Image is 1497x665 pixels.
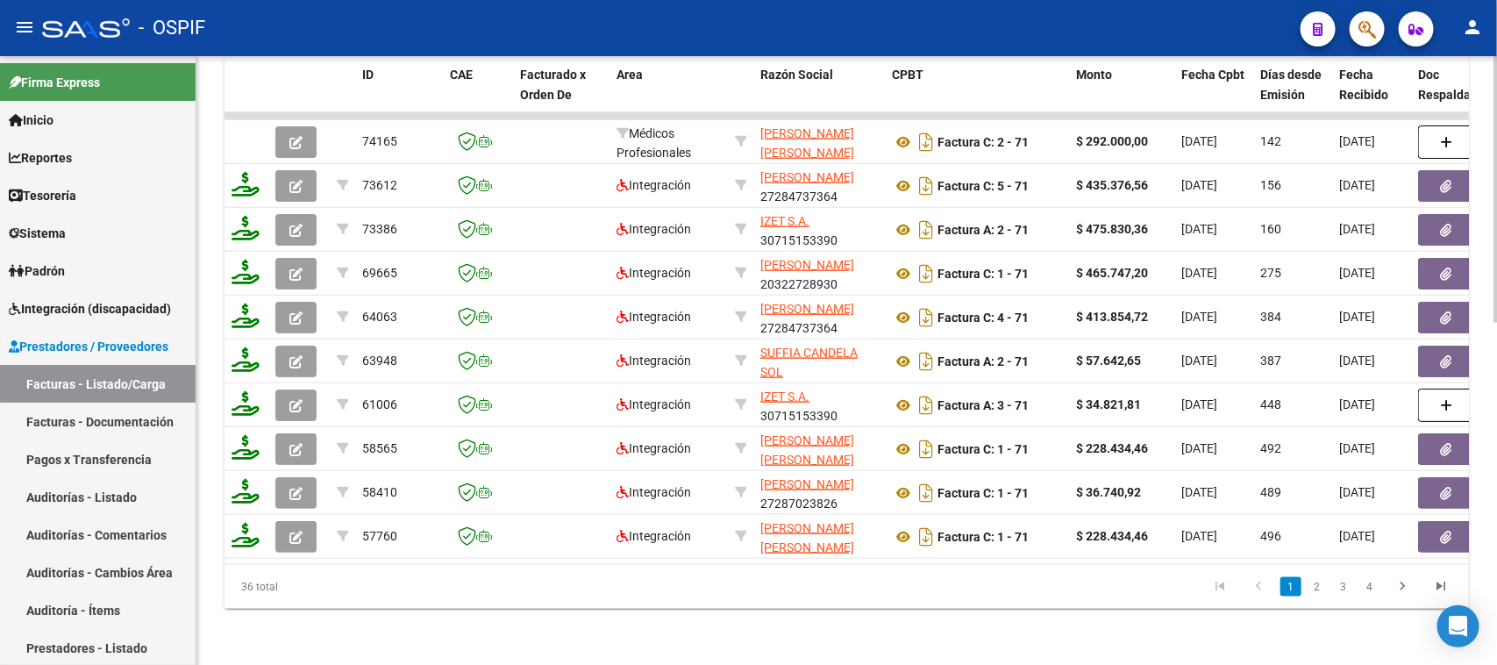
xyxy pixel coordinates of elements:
span: Area [617,68,643,82]
span: [DATE] [1339,354,1375,368]
span: 492 [1260,441,1281,455]
strong: Factura C: 1 - 71 [937,267,1029,281]
span: Padrón [9,261,65,281]
span: 73386 [362,222,397,236]
span: 69665 [362,266,397,280]
strong: Factura C: 1 - 71 [937,486,1029,500]
span: CAE [450,68,473,82]
strong: $ 465.747,20 [1076,266,1148,280]
span: Integración [617,441,691,455]
span: [DATE] [1339,178,1375,192]
datatable-header-cell: Area [609,56,728,133]
span: [DATE] [1181,354,1217,368]
div: 30715153390 [760,211,878,248]
span: Facturado x Orden De [520,68,586,102]
span: [PERSON_NAME] [760,258,854,272]
div: 27332406634 [760,518,878,555]
span: Integración [617,310,691,324]
div: 20322728930 [760,255,878,292]
span: 275 [1260,266,1281,280]
strong: $ 475.830,36 [1076,222,1148,236]
strong: $ 292.000,00 [1076,134,1148,148]
strong: $ 228.434,46 [1076,529,1148,543]
span: Prestadores / Proveedores [9,337,168,356]
i: Descargar documento [915,216,937,244]
strong: Factura C: 1 - 71 [937,530,1029,544]
span: Monto [1076,68,1112,82]
span: ID [362,68,374,82]
span: Días desde Emisión [1260,68,1322,102]
i: Descargar documento [915,523,937,551]
mat-icon: menu [14,17,35,38]
span: Integración [617,529,691,543]
span: [DATE] [1339,485,1375,499]
span: [DATE] [1339,529,1375,543]
span: [DATE] [1181,222,1217,236]
span: Fecha Recibido [1339,68,1388,102]
strong: $ 34.821,81 [1076,397,1141,411]
mat-icon: person [1462,17,1483,38]
datatable-header-cell: Monto [1069,56,1174,133]
div: 27284737364 [760,168,878,204]
span: [PERSON_NAME] [PERSON_NAME] [760,433,854,468]
span: [PERSON_NAME] [760,477,854,491]
span: [DATE] [1181,485,1217,499]
strong: Factura C: 1 - 71 [937,442,1029,456]
strong: $ 228.434,46 [1076,441,1148,455]
span: [DATE] [1181,310,1217,324]
a: 3 [1333,577,1354,597]
strong: Factura C: 2 - 71 [937,135,1029,149]
i: Descargar documento [915,391,937,419]
span: [DATE] [1181,266,1217,280]
span: Integración [617,266,691,280]
datatable-header-cell: Días desde Emisión [1253,56,1332,133]
datatable-header-cell: ID [355,56,443,133]
strong: $ 57.642,65 [1076,354,1141,368]
span: 63948 [362,354,397,368]
span: 58410 [362,485,397,499]
span: Firma Express [9,73,100,92]
span: Inicio [9,111,53,130]
span: Tesorería [9,186,76,205]
a: 4 [1359,577,1380,597]
a: go to next page [1386,577,1419,597]
span: [PERSON_NAME] [PERSON_NAME] [760,126,854,161]
a: go to last page [1424,577,1458,597]
span: [DATE] [1181,178,1217,192]
i: Descargar documento [915,347,937,375]
strong: Factura A: 2 - 71 [937,223,1029,237]
datatable-header-cell: CPBT [885,56,1069,133]
strong: $ 435.376,56 [1076,178,1148,192]
span: 142 [1260,134,1281,148]
datatable-header-cell: CAE [443,56,513,133]
span: Integración [617,397,691,411]
a: 2 [1307,577,1328,597]
i: Descargar documento [915,479,937,507]
span: Integración [617,485,691,499]
strong: Factura A: 2 - 71 [937,354,1029,368]
span: 64063 [362,310,397,324]
span: Razón Social [760,68,833,82]
li: page 4 [1357,572,1383,602]
i: Descargar documento [915,304,937,332]
span: Reportes [9,148,72,168]
li: page 2 [1304,572,1330,602]
li: page 3 [1330,572,1357,602]
span: 384 [1260,310,1281,324]
span: [DATE] [1339,266,1375,280]
li: page 1 [1278,572,1304,602]
span: Integración [617,178,691,192]
strong: $ 36.740,92 [1076,485,1141,499]
span: Integración [617,222,691,236]
span: Doc Respaldatoria [1418,68,1497,102]
span: 496 [1260,529,1281,543]
div: 30715153390 [760,387,878,424]
span: Fecha Cpbt [1181,68,1244,82]
span: [DATE] [1339,134,1375,148]
i: Descargar documento [915,435,937,463]
span: 58565 [362,441,397,455]
span: [DATE] [1181,397,1217,411]
strong: Factura C: 5 - 71 [937,179,1029,193]
span: SUFFIA CANDELA SOL [760,346,858,380]
a: 1 [1280,577,1301,597]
